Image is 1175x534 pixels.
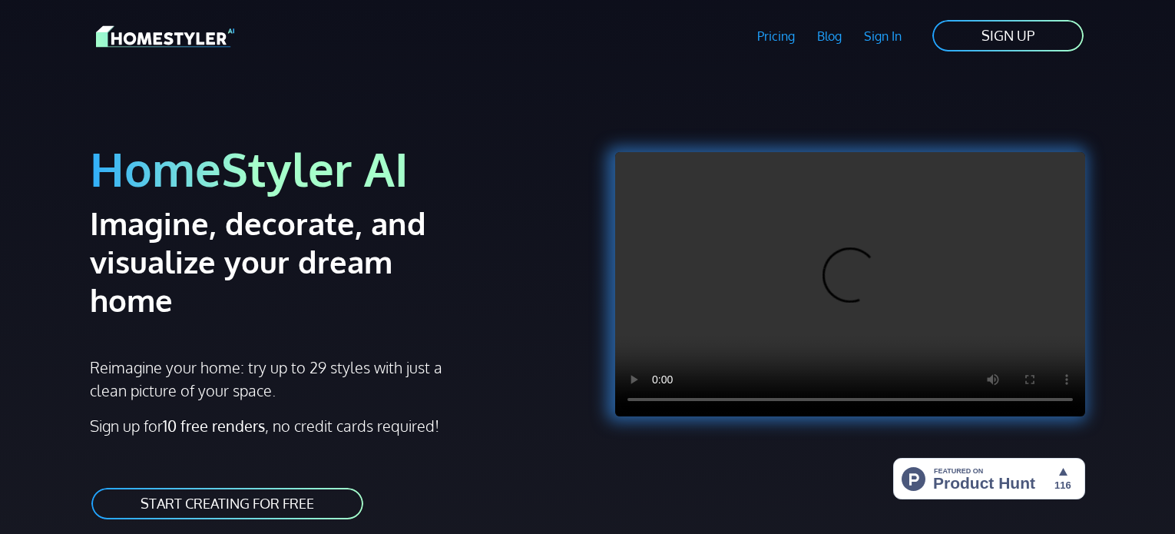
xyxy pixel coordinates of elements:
[90,356,456,402] p: Reimagine your home: try up to 29 styles with just a clean picture of your space.
[90,486,365,521] a: START CREATING FOR FREE
[163,416,265,436] strong: 10 free renders
[852,18,912,54] a: Sign In
[893,458,1085,499] img: HomeStyler AI - Interior Design Made Easy: One Click to Your Dream Home | Product Hunt
[90,204,481,319] h2: Imagine, decorate, and visualize your dream home
[931,18,1085,53] a: SIGN UP
[90,414,578,437] p: Sign up for , no credit cards required!
[806,18,852,54] a: Blog
[90,140,578,197] h1: HomeStyler AI
[746,18,806,54] a: Pricing
[96,23,234,50] img: HomeStyler AI logo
